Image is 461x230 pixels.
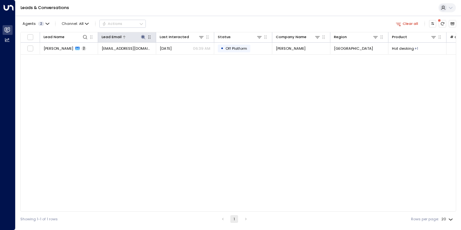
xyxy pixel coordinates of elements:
[102,21,122,26] div: Actions
[218,34,231,40] div: Status
[193,46,210,51] p: 06:39 AM
[429,20,436,27] button: Customize
[23,22,36,26] span: Agents
[38,22,44,26] span: 2
[44,46,73,51] span: Nicola Giuliani
[276,34,320,40] div: Company Name
[44,34,65,40] div: Lead Name
[160,34,189,40] div: Last Interacted
[60,20,91,27] span: Channel:
[60,20,91,27] button: Channel:All
[20,20,51,27] button: Agents2
[441,215,454,223] div: 20
[276,34,306,40] div: Company Name
[392,34,436,40] div: Product
[102,34,146,40] div: Lead Email
[160,46,172,51] span: Yesterday
[102,34,122,40] div: Lead Email
[415,46,418,51] div: Private Office
[276,46,306,51] span: Nicola Giuliani
[20,216,58,222] div: Showing 1-1 of 1 rows
[219,215,250,223] nav: pagination navigation
[334,46,373,51] span: London
[411,216,439,222] label: Rows per page:
[218,34,262,40] div: Status
[225,46,247,51] span: Off Platform
[21,5,69,10] a: Leads & Conversations
[102,46,152,51] span: nikgiuliani@gmail.com
[334,34,378,40] div: Region
[394,20,420,27] button: Clear all
[27,34,34,40] span: Toggle select all
[79,22,84,26] span: All
[392,46,414,51] span: Hot desking
[82,46,86,51] span: 2
[27,45,34,52] span: Toggle select row
[99,20,146,27] div: Button group with a nested menu
[44,34,88,40] div: Lead Name
[449,20,456,27] button: Archived Leads
[230,215,238,223] button: page 1
[439,20,446,27] span: There are new threads available. Refresh the grid to view the latest updates.
[221,44,224,53] div: •
[99,20,146,27] button: Actions
[334,34,347,40] div: Region
[392,34,407,40] div: Product
[160,34,204,40] div: Last Interacted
